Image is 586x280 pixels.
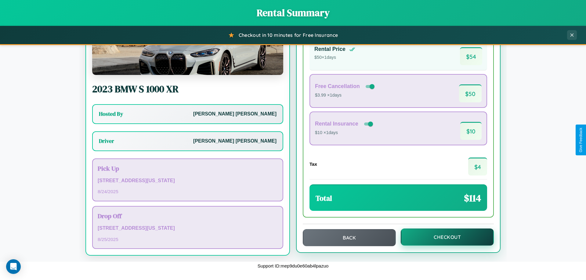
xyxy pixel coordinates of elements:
p: 8 / 25 / 2025 [98,235,278,243]
h3: Drop Off [98,211,278,220]
h3: Hosted By [99,110,123,118]
p: [PERSON_NAME] [PERSON_NAME] [193,110,277,119]
p: Support ID: mep9du0e60ab4lpazuo [258,262,329,270]
h4: Free Cancellation [315,83,360,90]
h1: Rental Summary [6,6,580,19]
h3: Pick Up [98,164,278,173]
p: $10 × 1 days [315,129,374,137]
button: Back [303,229,396,246]
span: $ 50 [459,84,482,102]
h2: 2023 BMW S 1000 XR [92,82,283,96]
h4: Rental Price [314,46,345,52]
span: $ 54 [460,47,482,65]
p: [PERSON_NAME] [PERSON_NAME] [193,137,277,146]
div: Give Feedback [579,128,583,152]
span: $ 114 [464,191,481,205]
span: $ 10 [460,122,482,140]
h3: Total [316,193,332,203]
span: Checkout in 10 minutes for Free Insurance [239,32,338,38]
p: [STREET_ADDRESS][US_STATE] [98,224,278,233]
div: Open Intercom Messenger [6,259,21,274]
p: 8 / 24 / 2025 [98,187,278,196]
p: [STREET_ADDRESS][US_STATE] [98,176,278,185]
h4: Rental Insurance [315,121,358,127]
h4: Tax [309,161,317,167]
span: $ 4 [468,158,487,175]
h3: Driver [99,137,114,145]
button: Checkout [401,229,494,246]
p: $ 50 × 1 days [314,54,355,62]
p: $3.99 × 1 days [315,91,376,99]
